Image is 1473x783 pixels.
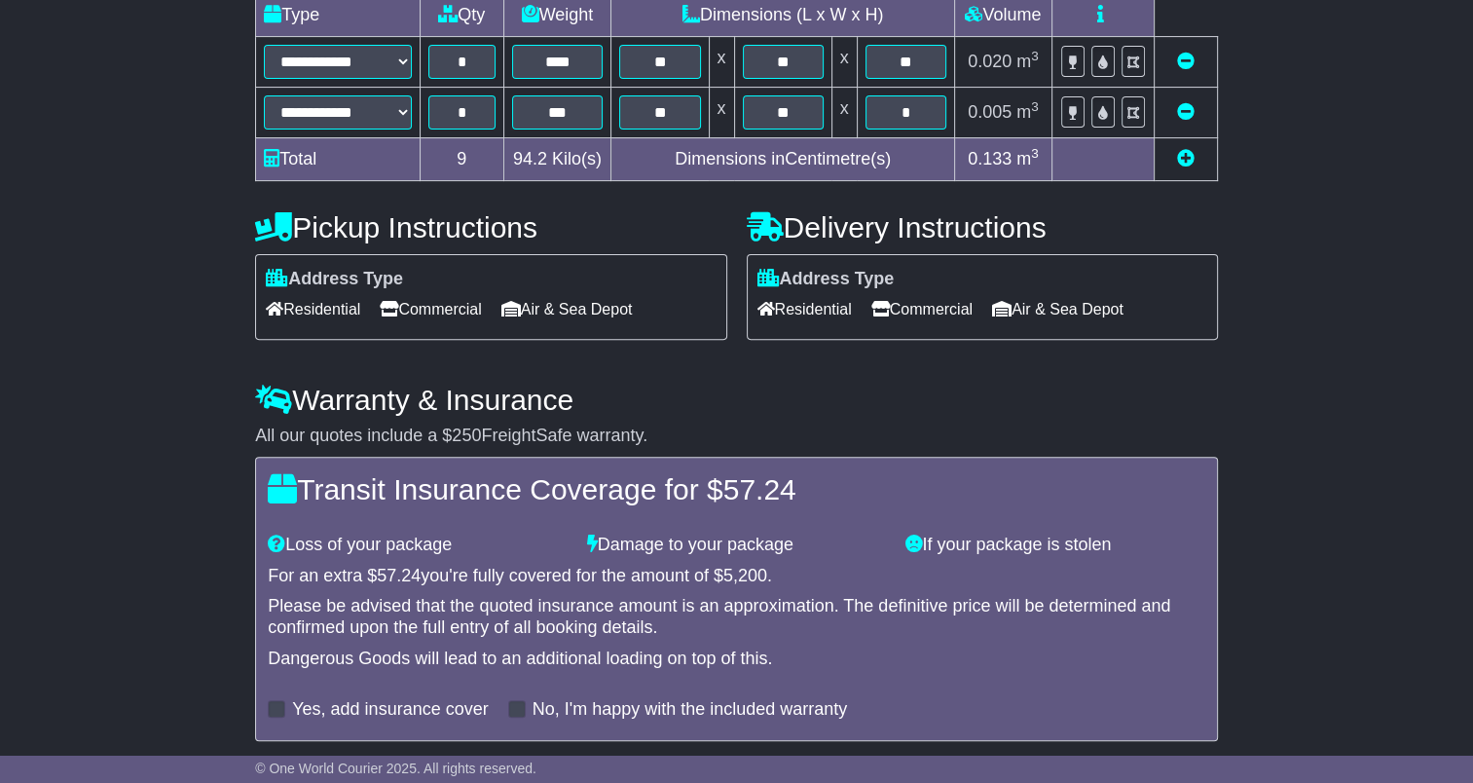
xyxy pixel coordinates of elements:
[255,211,726,243] h4: Pickup Instructions
[268,566,1205,587] div: For an extra $ you're fully covered for the amount of $ .
[577,535,897,556] div: Damage to your package
[968,52,1012,71] span: 0.020
[1177,52,1195,71] a: Remove this item
[709,36,734,87] td: x
[757,269,895,290] label: Address Type
[896,535,1215,556] div: If your package is stolen
[1177,149,1195,168] a: Add new item
[268,473,1205,505] h4: Transit Insurance Coverage for $
[292,699,488,721] label: Yes, add insurance cover
[968,149,1012,168] span: 0.133
[266,269,403,290] label: Address Type
[992,294,1123,324] span: Air & Sea Depot
[255,384,1218,416] h4: Warranty & Insurance
[255,426,1218,447] div: All our quotes include a $ FreightSafe warranty.
[723,473,796,505] span: 57.24
[501,294,633,324] span: Air & Sea Depot
[871,294,973,324] span: Commercial
[1016,102,1039,122] span: m
[968,102,1012,122] span: 0.005
[747,211,1218,243] h4: Delivery Instructions
[1031,146,1039,161] sup: 3
[380,294,481,324] span: Commercial
[420,137,503,180] td: 9
[266,294,360,324] span: Residential
[255,761,536,776] span: © One World Courier 2025. All rights reserved.
[268,649,1205,670] div: Dangerous Goods will lead to an additional loading on top of this.
[258,535,577,556] div: Loss of your package
[513,149,547,168] span: 94.2
[503,137,611,180] td: Kilo(s)
[709,87,734,137] td: x
[452,426,481,445] span: 250
[723,566,767,585] span: 5,200
[377,566,421,585] span: 57.24
[268,596,1205,638] div: Please be advised that the quoted insurance amount is an approximation. The definitive price will...
[1177,102,1195,122] a: Remove this item
[611,137,954,180] td: Dimensions in Centimetre(s)
[1016,149,1039,168] span: m
[533,699,848,721] label: No, I'm happy with the included warranty
[831,87,857,137] td: x
[831,36,857,87] td: x
[757,294,852,324] span: Residential
[256,137,421,180] td: Total
[1031,49,1039,63] sup: 3
[1031,99,1039,114] sup: 3
[1016,52,1039,71] span: m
